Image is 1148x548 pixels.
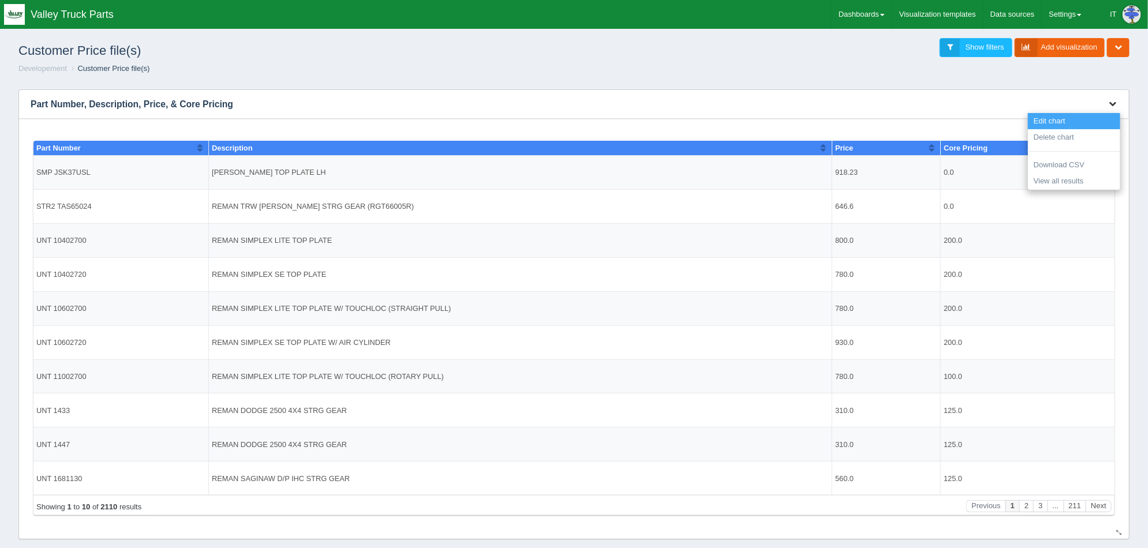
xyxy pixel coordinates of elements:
[178,297,802,331] td: REMAN DODGE 2500 4X4 STRG GEAR
[910,127,1084,161] td: 200.0
[805,13,822,22] span: Price
[1123,5,1141,24] img: Profile Picture
[802,59,910,93] td: 646.6
[936,370,975,382] button: Previous
[802,195,910,229] td: 930.0
[18,64,67,73] a: Developement
[910,331,1084,365] td: 125.0
[913,13,957,22] span: Core Pricing
[3,25,178,59] td: SMP JSK37USL
[6,13,50,22] span: Part Number
[1072,10,1079,24] button: Sort column ascending
[178,195,802,229] td: REMAN SIMPLEX SE TOP PLATE W/ AIR CYLINDER
[1003,370,1016,382] button: Page 3
[3,127,178,161] td: UNT 10402720
[802,297,910,331] td: 310.0
[3,229,178,263] td: UNT 11002700
[1028,157,1120,174] a: Download CSV
[1055,370,1081,382] button: Next
[1015,38,1105,57] a: Add visualization
[1028,113,1120,130] a: Edit chart
[3,331,178,365] td: UNT 1681130
[4,4,25,25] img: q1blfpkbivjhsugxdrfq.png
[802,331,910,365] td: 560.0
[802,263,910,297] td: 310.0
[37,372,41,381] b: 1
[1110,3,1117,26] div: IT
[910,195,1084,229] td: 200.0
[898,10,905,24] button: Sort column ascending
[19,90,1094,119] h3: Part Number, Description, Price, & Core Pricing
[178,229,802,263] td: REMAN SIMPLEX LITE TOP PLATE W/ TOUCHLOC (ROTARY PULL)
[1028,173,1120,190] a: View all results
[3,161,178,195] td: UNT 10602700
[1017,370,1033,382] button: ...
[802,161,910,195] td: 780.0
[940,38,1012,57] a: Show filters
[178,93,802,127] td: REMAN SIMPLEX LITE TOP PLATE
[3,195,178,229] td: UNT 10602720
[789,10,797,24] button: Sort column ascending
[910,59,1084,93] td: 0.0
[31,9,114,20] span: Valley Truck Parts
[3,93,178,127] td: UNT 10402700
[3,297,178,331] td: UNT 1447
[910,161,1084,195] td: 200.0
[975,370,989,382] button: Page 1
[802,229,910,263] td: 780.0
[178,127,802,161] td: REMAN SIMPLEX SE TOP PLATE
[178,161,802,195] td: REMAN SIMPLEX LITE TOP PLATE W/ TOUCHLOC (STRAIGHT PULL)
[18,38,574,63] h1: Customer Price file(s)
[989,370,1003,382] button: Page 2
[70,372,87,381] b: 2110
[6,373,111,381] div: Page 1 of 211
[910,297,1084,331] td: 125.0
[3,59,178,93] td: STR2 TAS65024
[910,229,1084,263] td: 100.0
[181,13,222,22] span: Description
[802,93,910,127] td: 800.0
[51,372,59,381] b: 10
[178,25,802,59] td: [PERSON_NAME] TOP PLATE LH
[1033,370,1056,382] button: Page 211
[3,263,178,297] td: UNT 1433
[910,93,1084,127] td: 200.0
[178,59,802,93] td: REMAN TRW [PERSON_NAME] STRG GEAR (RGT66005R)
[910,263,1084,297] td: 125.0
[69,63,149,74] li: Customer Price file(s)
[802,127,910,161] td: 780.0
[1028,129,1120,146] a: Delete chart
[178,263,802,297] td: REMAN DODGE 2500 4X4 STRG GEAR
[966,43,1004,51] span: Show filters
[178,331,802,365] td: REMAN SAGINAW D/P IHC STRG GEAR
[166,10,173,24] button: Sort column ascending
[802,25,910,59] td: 918.23
[910,25,1084,59] td: 0.0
